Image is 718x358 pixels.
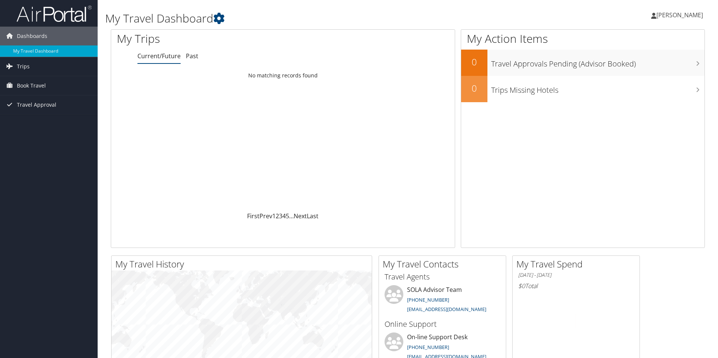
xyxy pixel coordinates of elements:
[461,82,487,95] h2: 0
[407,344,449,350] a: [PHONE_NUMBER]
[461,56,487,68] h2: 0
[289,212,294,220] span: …
[656,11,703,19] span: [PERSON_NAME]
[17,76,46,95] span: Book Travel
[186,52,198,60] a: Past
[407,296,449,303] a: [PHONE_NUMBER]
[137,52,181,60] a: Current/Future
[651,4,710,26] a: [PERSON_NAME]
[383,258,506,270] h2: My Travel Contacts
[491,55,704,69] h3: Travel Approvals Pending (Advisor Booked)
[282,212,286,220] a: 4
[17,5,92,23] img: airportal-logo.png
[276,212,279,220] a: 2
[286,212,289,220] a: 5
[259,212,272,220] a: Prev
[518,282,525,290] span: $0
[381,285,504,316] li: SOLA Advisor Team
[307,212,318,220] a: Last
[279,212,282,220] a: 3
[105,11,509,26] h1: My Travel Dashboard
[111,69,455,82] td: No matching records found
[516,258,640,270] h2: My Travel Spend
[461,76,704,102] a: 0Trips Missing Hotels
[17,57,30,76] span: Trips
[294,212,307,220] a: Next
[17,27,47,45] span: Dashboards
[461,50,704,76] a: 0Travel Approvals Pending (Advisor Booked)
[272,212,276,220] a: 1
[385,319,500,329] h3: Online Support
[407,306,486,313] a: [EMAIL_ADDRESS][DOMAIN_NAME]
[518,282,634,290] h6: Total
[17,95,56,114] span: Travel Approval
[491,81,704,95] h3: Trips Missing Hotels
[117,31,306,47] h1: My Trips
[461,31,704,47] h1: My Action Items
[115,258,372,270] h2: My Travel History
[247,212,259,220] a: First
[518,272,634,279] h6: [DATE] - [DATE]
[385,272,500,282] h3: Travel Agents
